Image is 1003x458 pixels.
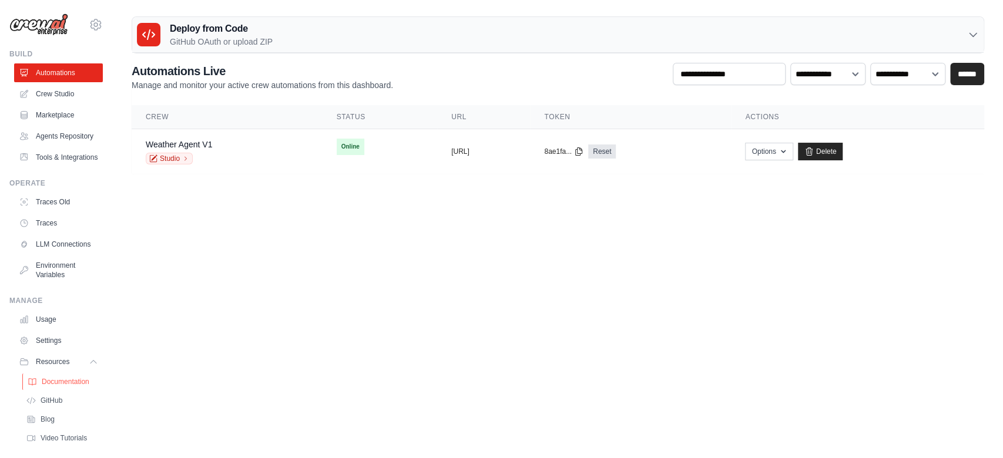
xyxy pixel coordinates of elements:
button: 8ae1fa... [544,147,583,156]
th: Actions [731,105,984,129]
div: Operate [9,179,103,188]
span: GitHub [41,396,62,405]
th: URL [437,105,530,129]
a: Studio [146,153,193,164]
div: Manage [9,296,103,305]
button: Resources [14,352,103,371]
img: Logo [9,14,68,36]
button: Options [745,143,793,160]
a: Automations [14,63,103,82]
a: Agents Repository [14,127,103,146]
th: Token [530,105,731,129]
a: Video Tutorials [21,430,103,446]
span: Documentation [42,377,89,386]
a: LLM Connections [14,235,103,254]
h3: Deploy from Code [170,22,273,36]
a: GitHub [21,392,103,409]
a: Reset [588,144,616,159]
span: Online [337,139,364,155]
a: Delete [798,143,843,160]
th: Status [323,105,437,129]
a: Tools & Integrations [14,148,103,167]
p: Manage and monitor your active crew automations from this dashboard. [132,79,393,91]
a: Crew Studio [14,85,103,103]
a: Settings [14,331,103,350]
a: Weather Agent V1 [146,140,212,149]
span: Resources [36,357,69,366]
div: Build [9,49,103,59]
a: Traces Old [14,193,103,211]
a: Traces [14,214,103,233]
p: GitHub OAuth or upload ZIP [170,36,273,48]
a: Blog [21,411,103,427]
a: Environment Variables [14,256,103,284]
a: Usage [14,310,103,329]
th: Crew [132,105,323,129]
a: Marketplace [14,106,103,124]
span: Video Tutorials [41,433,87,443]
span: Blog [41,415,55,424]
h2: Automations Live [132,63,393,79]
a: Documentation [22,373,104,390]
